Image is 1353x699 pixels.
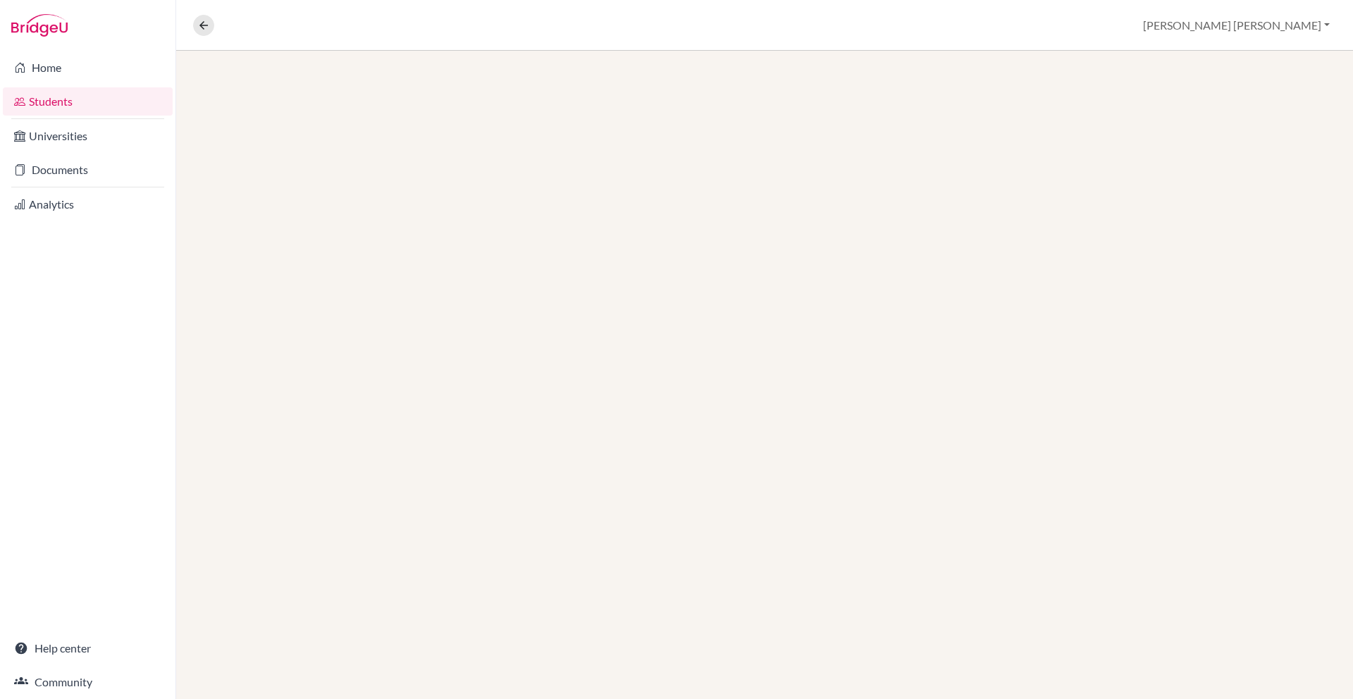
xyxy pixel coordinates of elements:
[1137,12,1336,39] button: [PERSON_NAME] [PERSON_NAME]
[3,156,173,184] a: Documents
[3,190,173,218] a: Analytics
[3,87,173,116] a: Students
[3,122,173,150] a: Universities
[11,14,68,37] img: Bridge-U
[3,668,173,696] a: Community
[3,634,173,662] a: Help center
[3,54,173,82] a: Home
